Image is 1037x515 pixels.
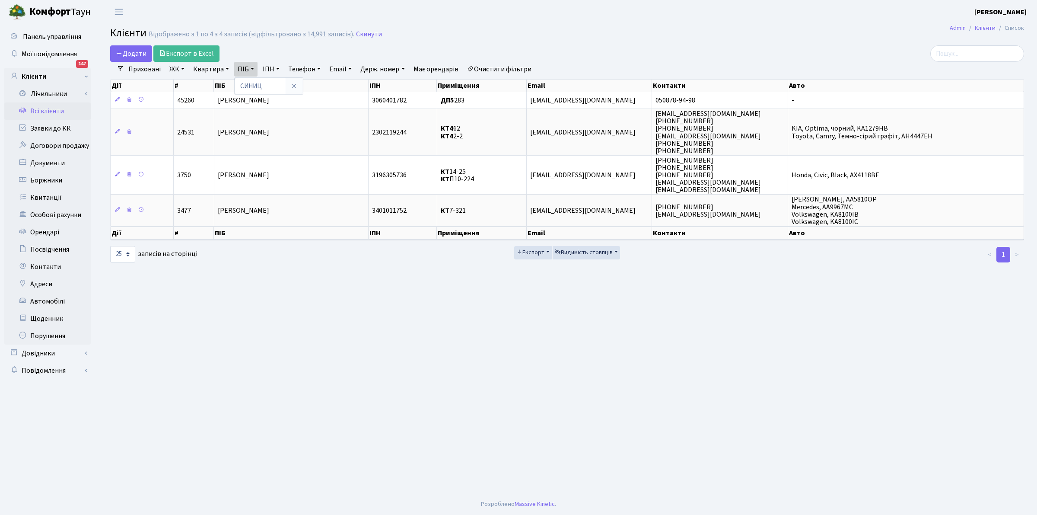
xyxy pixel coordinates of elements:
a: Довідники [4,345,91,362]
span: 24531 [177,128,194,137]
button: Експорт [514,246,552,259]
a: [PERSON_NAME] [974,7,1027,17]
span: 3401011752 [372,206,407,215]
span: 62 2-2 [441,124,463,141]
a: Посвідчення [4,241,91,258]
a: Панель управління [4,28,91,45]
a: Боржники [4,172,91,189]
th: ІПН [369,227,437,240]
th: Приміщення [437,227,527,240]
a: Лічильники [10,85,91,102]
a: Орендарі [4,224,91,241]
a: Повідомлення [4,362,91,379]
th: Контакти [652,80,788,92]
a: Має орендарів [410,62,462,77]
th: Email [527,227,652,240]
a: Держ. номер [357,62,408,77]
a: Порушення [4,327,91,345]
th: ПІБ [214,227,368,240]
span: [PERSON_NAME] [218,206,269,215]
a: Клієнти [975,23,996,32]
th: Контакти [652,227,788,240]
a: Адреси [4,275,91,293]
span: Видимість стовпців [555,248,613,257]
b: КТ4 [441,131,453,141]
button: Переключити навігацію [108,5,130,19]
span: Клієнти [110,26,146,41]
a: Email [326,62,355,77]
a: Всі клієнти [4,102,91,120]
span: [EMAIL_ADDRESS][DOMAIN_NAME] [530,170,636,180]
th: Авто [788,227,1024,240]
span: 14-25 П10-224 [441,167,474,184]
a: Мої повідомлення147 [4,45,91,63]
span: 283 [441,96,464,105]
span: [PERSON_NAME], AA5810OP Mercedes, AA9967MC Volkswagen, KA8100IB Volkswagen, KA8100IC [792,195,877,227]
a: ЖК [166,62,188,77]
a: Приховані [125,62,164,77]
span: [PERSON_NAME] [218,96,269,105]
th: Дії [111,80,174,92]
select: записів на сторінці [110,246,135,262]
b: КТ4 [441,124,453,134]
span: 7-321 [441,206,466,215]
div: 147 [76,60,88,68]
span: [EMAIL_ADDRESS][DOMAIN_NAME] [530,206,636,215]
button: Видимість стовпців [553,246,620,259]
img: logo.png [9,3,26,21]
a: 1 [996,247,1010,262]
a: Договори продажу [4,137,91,154]
th: # [174,227,214,240]
span: 3196305736 [372,170,407,180]
span: Таун [29,5,91,19]
a: Додати [110,45,152,62]
span: [PERSON_NAME] [218,170,269,180]
a: Квитанції [4,189,91,206]
a: Клієнти [4,68,91,85]
span: 050878-94-98 [655,96,695,105]
th: ІПН [369,80,437,92]
a: Автомобілі [4,293,91,310]
a: Особові рахунки [4,206,91,224]
li: Список [996,23,1024,33]
div: Відображено з 1 по 4 з 4 записів (відфільтровано з 14,991 записів). [149,30,354,38]
th: Дії [111,227,174,240]
a: Експорт в Excel [153,45,219,62]
a: ПІБ [234,62,258,77]
a: Скинути [356,30,382,38]
b: КТ [441,174,449,184]
input: Пошук... [930,45,1024,62]
span: 3750 [177,170,191,180]
b: КТ [441,206,449,215]
span: [EMAIL_ADDRESS][DOMAIN_NAME] [530,128,636,137]
span: Експорт [516,248,544,257]
label: записів на сторінці [110,246,197,262]
b: ДП5 [441,96,454,105]
a: Щоденник [4,310,91,327]
span: [PHONE_NUMBER] [PHONE_NUMBER] [PHONE_NUMBER] [EMAIL_ADDRESS][DOMAIN_NAME] [EMAIL_ADDRESS][DOMAIN_... [655,156,761,195]
th: # [174,80,214,92]
a: ІПН [259,62,283,77]
span: Мої повідомлення [22,49,77,59]
th: ПІБ [214,80,368,92]
span: KIA, Optima, чорний, KA1279HB Toyota, Camry, Темно-сірий графіт, AH4447EH [792,124,932,141]
a: Admin [950,23,966,32]
a: Телефон [285,62,324,77]
span: [PERSON_NAME] [218,128,269,137]
a: Квартира [190,62,232,77]
a: Контакти [4,258,91,275]
span: Панель управління [23,32,81,42]
a: Очистити фільтри [464,62,535,77]
span: - [792,96,794,105]
th: Приміщення [437,80,527,92]
span: 2302119244 [372,128,407,137]
span: 3477 [177,206,191,215]
span: [EMAIL_ADDRESS][DOMAIN_NAME] [PHONE_NUMBER] [PHONE_NUMBER] [EMAIL_ADDRESS][DOMAIN_NAME] [PHONE_NU... [655,109,761,156]
span: 3060401782 [372,96,407,105]
a: Заявки до КК [4,120,91,137]
span: Honda, Civic, Black, AX4118BE [792,170,879,180]
th: Email [527,80,652,92]
b: Комфорт [29,5,71,19]
th: Авто [788,80,1024,92]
